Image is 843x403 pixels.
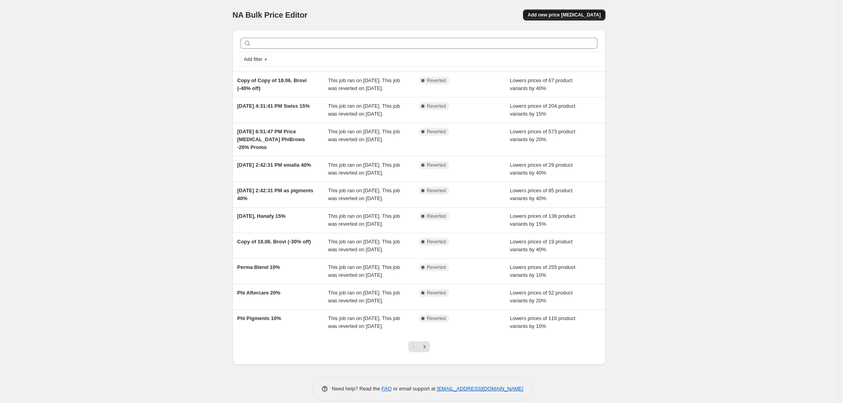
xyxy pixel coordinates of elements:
span: Lowers prices of 136 product variants by 15% [510,213,576,227]
button: Next [419,341,430,352]
span: Lowers prices of 19 product variants by 40% [510,239,573,252]
span: This job ran on [DATE]. This job was reverted on [DATE]. [328,315,400,329]
span: Copy of Copy of 18.06. Brovi (-40% off) [237,77,307,91]
span: Lowers prices of 52 product variants by 20% [510,290,573,304]
span: Lowers prices of 204 product variants by 15% [510,103,576,117]
span: Copy of 18.06. Brovi (-30% off) [237,239,311,245]
nav: Pagination [408,341,430,352]
span: Reverted [427,315,446,322]
span: This job ran on [DATE]. This job was reverted on [DATE]. [328,264,400,278]
span: Need help? Read the [332,386,382,392]
span: This job ran on [DATE]. This job was reverted on [DATE]. [328,103,400,117]
span: This job ran on [DATE]. This job was reverted on [DATE]. [328,239,400,252]
button: Add filter [240,55,272,64]
span: This job ran on [DATE]. This job was reverted on [DATE]. [328,77,400,91]
span: Reverted [427,188,446,194]
span: Reverted [427,264,446,271]
span: [DATE] 2:42:31 PM emalla 40% [237,162,311,168]
span: This job ran on [DATE]. This job was reverted on [DATE]. [328,188,400,201]
span: Reverted [427,77,446,84]
span: NA Bulk Price Editor [232,11,307,19]
span: Add new price [MEDICAL_DATA] [528,12,601,18]
span: Phi Pigments 10% [237,315,281,321]
span: This job ran on [DATE]. This job was reverted on [DATE]. [328,213,400,227]
button: Add new price [MEDICAL_DATA] [523,9,605,20]
span: [DATE] 6:51:47 PM Price [MEDICAL_DATA] PhiBrows -20% Promo [237,129,305,150]
span: Lowers prices of 67 product variants by 40% [510,77,573,91]
span: Perma Blend 10% [237,264,280,270]
span: Phi Aftercare 20% [237,290,280,296]
span: Lowers prices of 85 product variants by 40% [510,188,573,201]
span: [DATE] 4:31:41 PM Swiss 15% [237,103,310,109]
span: or email support at [392,386,437,392]
span: Reverted [427,239,446,245]
a: FAQ [382,386,392,392]
span: [DATE], Hanafy 15% [237,213,285,219]
span: Lowers prices of 255 product variants by 10% [510,264,576,278]
span: [DATE] 2:42:31 PM as pigments 40% [237,188,313,201]
span: Reverted [427,213,446,219]
span: This job ran on [DATE]. This job was reverted on [DATE]. [328,290,400,304]
span: This job ran on [DATE]. This job was reverted on [DATE]. [328,162,400,176]
span: Lowers prices of 29 product variants by 40% [510,162,573,176]
span: Reverted [427,290,446,296]
span: Reverted [427,162,446,168]
span: Lowers prices of 573 product variants by 20% [510,129,576,142]
span: This job ran on [DATE]. This job was reverted on [DATE]. [328,129,400,142]
span: Add filter [244,56,262,63]
a: [EMAIL_ADDRESS][DOMAIN_NAME] [437,386,523,392]
span: Lowers prices of 116 product variants by 10% [510,315,576,329]
span: Reverted [427,129,446,135]
span: Reverted [427,103,446,109]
